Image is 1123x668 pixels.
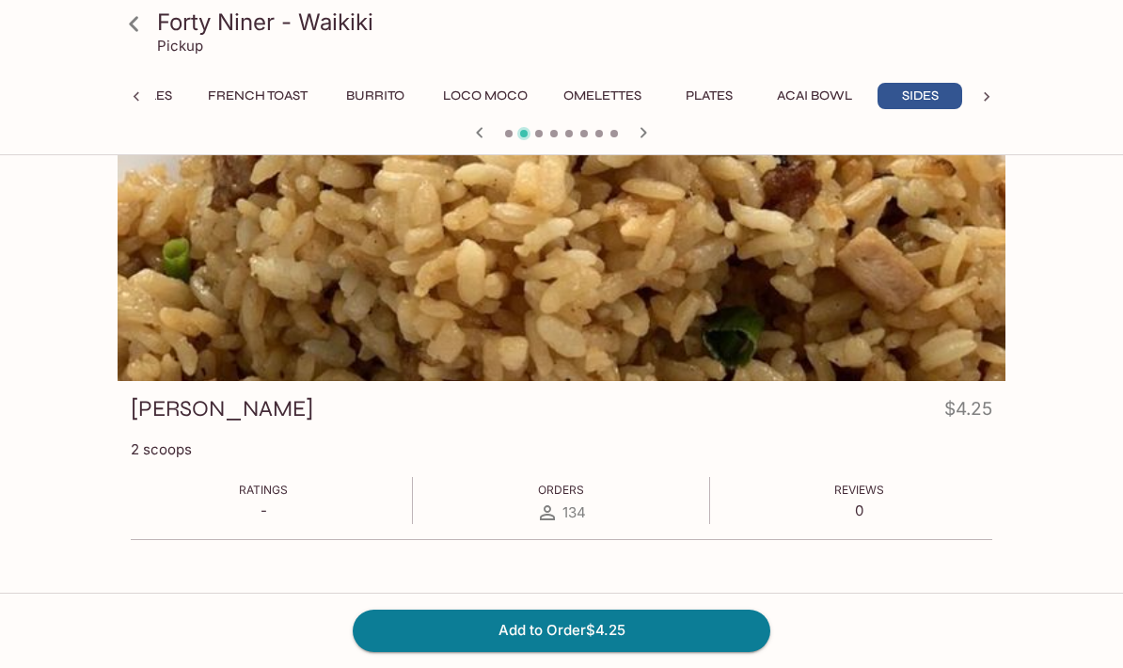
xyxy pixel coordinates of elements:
button: Burrito [333,83,418,109]
span: 134 [562,503,586,521]
span: Reviews [834,483,884,497]
h4: $4.25 [944,394,992,431]
span: Ratings [239,483,288,497]
h3: [PERSON_NAME] [131,394,313,423]
button: Plates [667,83,751,109]
button: Sides [878,83,962,109]
button: Omelettes [553,83,652,109]
button: French Toast [198,83,318,109]
button: Add to Order$4.25 [353,610,770,651]
p: - [239,501,288,519]
p: Pickup [157,37,203,55]
p: 0 [834,501,884,519]
div: FRIED RICE [118,132,1005,381]
h3: Forty Niner - Waikiki [157,8,998,37]
p: 2 scoops [131,440,992,458]
button: Loco Moco [433,83,538,109]
button: Acai Bowl [767,83,862,109]
span: Orders [538,483,584,497]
